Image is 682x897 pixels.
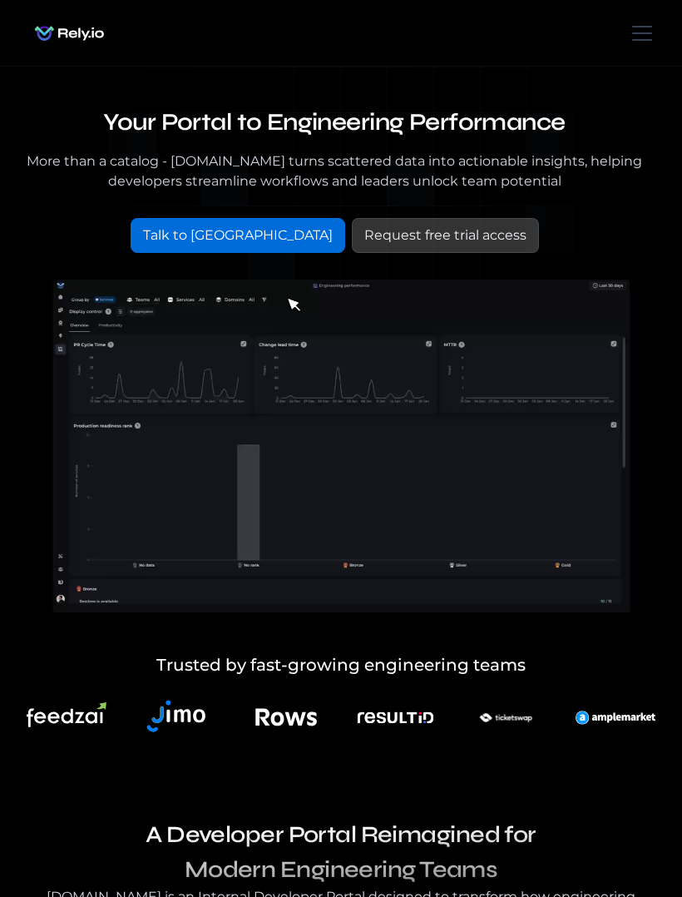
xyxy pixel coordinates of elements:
img: Rely.io logo [27,17,112,50]
div: menu [622,13,655,53]
img: An illustration of an explorer using binoculars [136,688,216,746]
h5: Trusted by fast-growing engineering teams [27,652,655,677]
img: An illustration of an explorer using binoculars [253,684,319,751]
img: An illustration of an explorer using binoculars [466,703,546,732]
div: Talk to [GEOGRAPHIC_DATA] [143,225,333,245]
div: Request free trial access [364,225,526,245]
img: An illustration of an explorer using binoculars [356,691,436,744]
img: An illustration of an explorer using binoculars [27,702,106,733]
a: home [27,17,112,50]
a: Talk to [GEOGRAPHIC_DATA] [131,218,345,253]
div: More than a catalog - [DOMAIN_NAME] turns scattered data into actionable insights, helping develo... [27,151,642,191]
a: Request free trial access [352,218,539,253]
h1: Your Portal to Engineering Performance [27,107,642,138]
img: An illustration of an explorer using binoculars [576,694,655,741]
h3: A Developer Portal Reimagined for Modern Engineering Teams [27,817,655,887]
